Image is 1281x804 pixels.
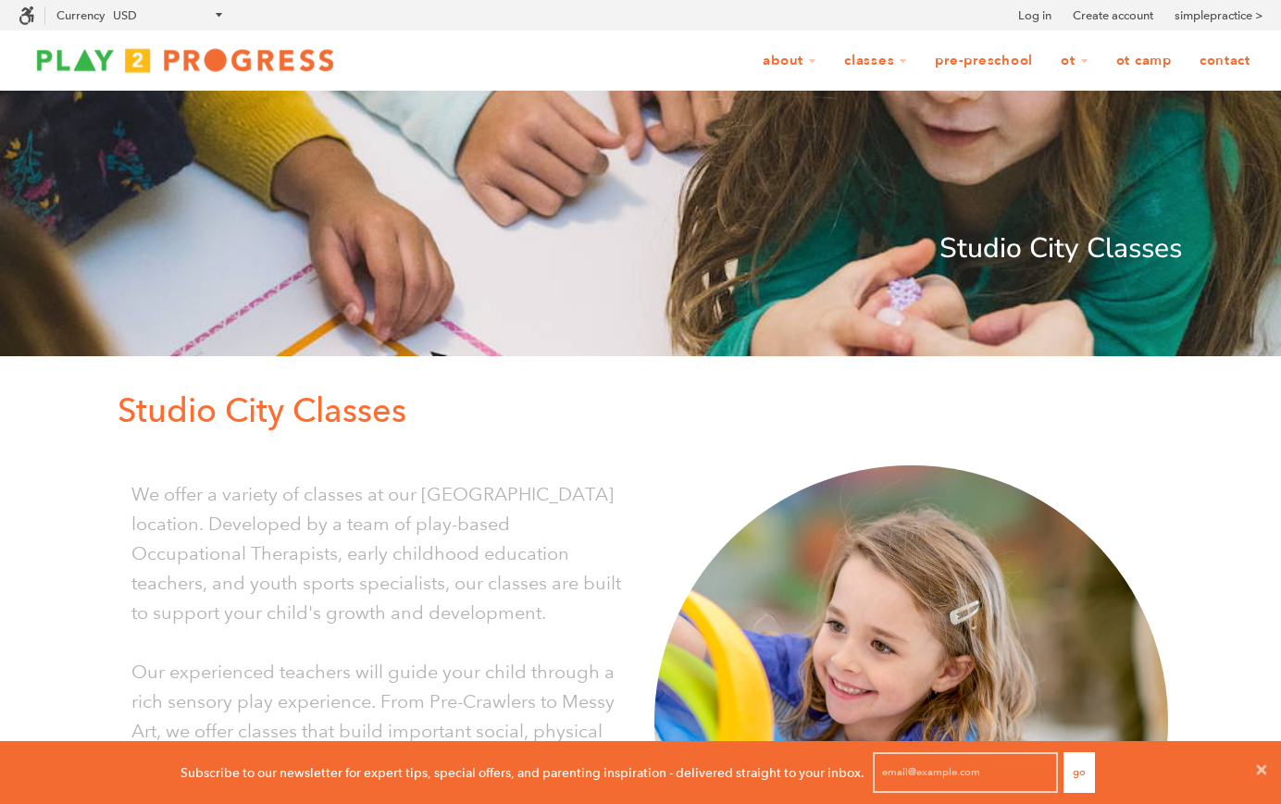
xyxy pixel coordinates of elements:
a: simplepractice > [1175,6,1262,25]
button: Go [1063,752,1095,793]
a: OT Camp [1104,43,1184,79]
a: Log in [1018,6,1051,25]
p: Subscribe to our newsletter for expert tips, special offers, and parenting inspiration - delivere... [180,762,864,783]
label: Currency [56,8,105,22]
input: email@example.com [873,752,1058,793]
a: Contact [1188,43,1262,79]
a: Classes [832,43,919,79]
a: Pre-Preschool [923,43,1045,79]
a: OT [1049,43,1101,79]
a: About [751,43,828,79]
p: Studio City Classes [99,227,1182,271]
p: Studio City Classes [118,384,1182,438]
p: We offer a variety of classes at our [GEOGRAPHIC_DATA] location. Developed by a team of play-base... [131,479,627,627]
a: Create account [1073,6,1153,25]
img: Play2Progress logo [19,42,352,79]
p: Our experienced teachers will guide your child through a rich sensory play experience. From Pre-C... [131,657,627,775]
